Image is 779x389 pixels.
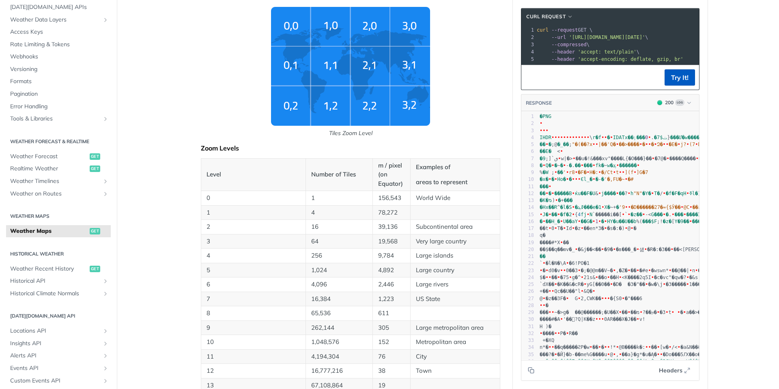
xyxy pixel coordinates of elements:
span: [DATE][DOMAIN_NAME] APIs [10,3,109,11]
span: � [595,176,598,182]
span: \u10 [575,170,578,175]
p: 156,543 [378,193,405,203]
span: \u18 [696,156,699,161]
span: \u6 [572,204,575,210]
span: \u0 [542,128,545,133]
span: � [558,198,561,203]
span: \ub [663,142,666,147]
span: % [540,170,542,175]
a: Webhooks [6,51,111,63]
div: Zoom Levels [201,144,500,152]
span: ��� [675,212,684,217]
span: w�ܮ [607,163,616,168]
div: 7 [521,155,534,162]
span: \u1b [549,176,551,182]
span: �� [557,170,563,175]
span: ~ [557,163,560,168]
button: Show subpages for Weather on Routes [102,191,109,197]
div: 5 [521,56,535,63]
span: \u2 [587,212,590,217]
span: ��� [540,184,549,189]
span: '�,FU�~ �# [604,176,633,182]
span: \u6 [654,142,657,147]
p: Number of Tiles [311,170,367,179]
span: \u3 [545,142,548,147]
span: Weather Maps [10,227,88,235]
a: Weather TimelinesShow subpages for Weather Timelines [6,175,111,187]
span: \u2 [680,204,683,210]
span: \ub [560,148,563,154]
span: \u7 [587,170,590,175]
span: ' r8 �F� H�: �/Ct t ](f ]G�7 [563,170,648,175]
span: \u1f [625,176,628,182]
span: \u0 [545,128,548,133]
p: 78,272 [378,208,405,217]
span: \u6 [557,212,560,217]
span: \u5 [628,204,631,210]
span: cURL Request [526,13,566,20]
span: + [561,198,564,203]
button: Show subpages for Tools & Libraries [102,116,109,122]
a: Custom Events APIShow subpages for Custom Events API [6,375,111,387]
span: Q� [545,163,551,168]
span: \u0 [572,135,575,140]
span: \u1e [678,142,680,147]
span: �� [540,142,545,147]
span: get [90,153,100,160]
span: ~+ [610,204,616,210]
span: '9 �D������27�={$Ў�� @C ��ݑ @��� � [619,204,723,210]
span: \u0 [563,135,566,140]
span: \u14 [622,212,624,217]
span: \u0 [663,212,666,217]
span: \u8 [575,135,578,140]
span: \u17 [645,142,648,147]
span: --url [551,34,566,40]
span: get [90,165,100,172]
span: \u3 [578,176,581,182]
span: Historical API [10,277,100,285]
span: \ue [592,163,595,168]
span: / [660,191,663,196]
span: � [554,163,557,168]
span: ������ [619,163,637,168]
span: �ߧܓ���e�1 [575,204,602,210]
span: � [540,163,542,168]
div: 2 [521,120,534,127]
button: Show subpages for Historical Climate Normals [102,290,109,297]
span: < [557,148,560,154]
button: Show subpages for Events API [102,365,109,372]
span: 4 [578,212,581,217]
span: get [90,266,100,272]
span: �W [542,170,548,175]
div: 1 [521,113,534,120]
span: `�����i��[ ` [592,212,628,217]
span: 200 [657,100,662,105]
a: Locations APIShow subpages for Locations API [6,325,111,337]
span: ) [540,191,724,196]
span: \u10 [628,191,631,196]
span: \u0 [671,212,674,217]
div: 3 [521,127,534,134]
span: \u2 [686,142,689,147]
span: \ub [695,142,698,147]
span: curl [537,27,549,33]
span: fj [581,212,586,217]
div: 3 [521,41,535,48]
p: Tiles Zoom Level [201,129,500,138]
a: Tools & LibrariesShow subpages for Tools & Libraries [6,113,111,125]
span: � [666,212,669,217]
a: Error Handling [6,101,111,113]
span: \u12 [622,170,624,175]
a: Alerts APIShow subpages for Alerts API [6,350,111,362]
button: RESPONSE [525,99,552,107]
span: Pagination [10,90,109,98]
span: 'accept-encoding: deflate, gzip, br' [578,56,683,62]
span: \u0 [583,135,586,140]
span: �x� [540,176,549,182]
a: Formats [6,75,111,88]
span: �� [551,212,557,217]
span: Log [675,99,684,106]
span: '[URL][DOMAIN_NAME][DATE]' [569,34,645,40]
span: \u0 [540,128,542,133]
span: Headers [659,366,682,375]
